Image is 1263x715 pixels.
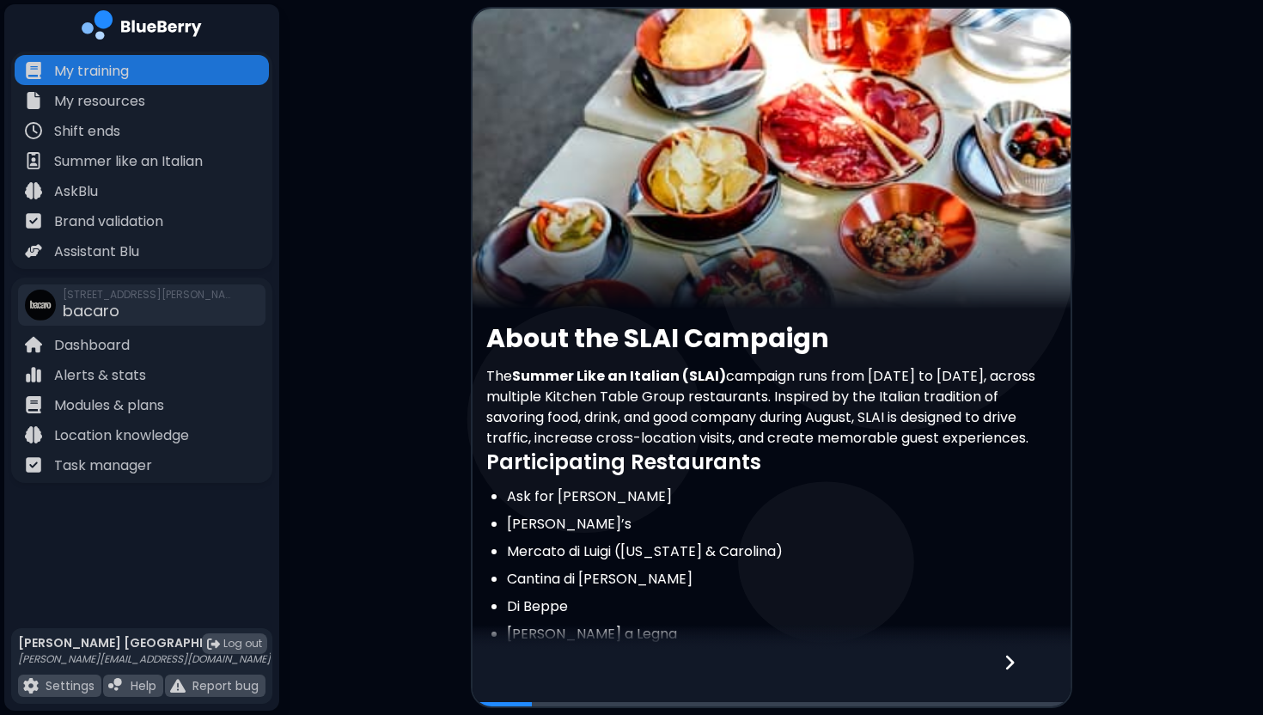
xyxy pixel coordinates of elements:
[473,9,1071,309] img: video thumbnail
[108,678,124,694] img: file icon
[507,569,1057,590] li: Cantina di [PERSON_NAME]
[54,241,139,262] p: Assistant Blu
[25,396,42,413] img: file icon
[25,456,42,474] img: file icon
[25,152,42,169] img: file icon
[507,541,1057,562] li: Mercato di Luigi ([US_STATE] & Carolina)
[54,181,98,202] p: AskBlu
[131,678,156,694] p: Help
[25,426,42,443] img: file icon
[25,182,42,199] img: file icon
[63,288,235,302] span: [STREET_ADDRESS][PERSON_NAME]
[54,61,129,82] p: My training
[54,425,189,446] p: Location knowledge
[54,365,146,386] p: Alerts & stats
[25,366,42,383] img: file icon
[54,91,145,112] p: My resources
[170,678,186,694] img: file icon
[25,242,42,260] img: file icon
[507,624,1057,645] li: [PERSON_NAME] a Legna
[486,323,1057,354] h2: About the SLAI Campaign
[54,455,152,476] p: Task manager
[63,300,119,321] span: bacaro
[486,449,1057,475] h3: Participating Restaurants
[25,92,42,109] img: file icon
[512,366,726,386] strong: Summer Like an Italian (SLAI)
[54,151,203,172] p: Summer like an Italian
[25,62,42,79] img: file icon
[507,514,1057,535] li: [PERSON_NAME]’s
[507,486,1057,507] li: Ask for [PERSON_NAME]
[18,635,271,651] p: [PERSON_NAME] [GEOGRAPHIC_DATA]
[54,395,164,416] p: Modules & plans
[25,122,42,139] img: file icon
[192,678,259,694] p: Report bug
[486,366,1057,449] p: The campaign runs from [DATE] to [DATE], across multiple Kitchen Table Group restaurants. Inspire...
[507,596,1057,617] li: Di Beppe
[18,652,271,666] p: [PERSON_NAME][EMAIL_ADDRESS][DOMAIN_NAME]
[54,335,130,356] p: Dashboard
[82,10,202,46] img: company logo
[25,336,42,353] img: file icon
[207,638,220,651] img: logout
[23,678,39,694] img: file icon
[54,121,120,142] p: Shift ends
[223,637,262,651] span: Log out
[46,678,95,694] p: Settings
[25,212,42,229] img: file icon
[25,290,56,321] img: company thumbnail
[54,211,163,232] p: Brand validation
